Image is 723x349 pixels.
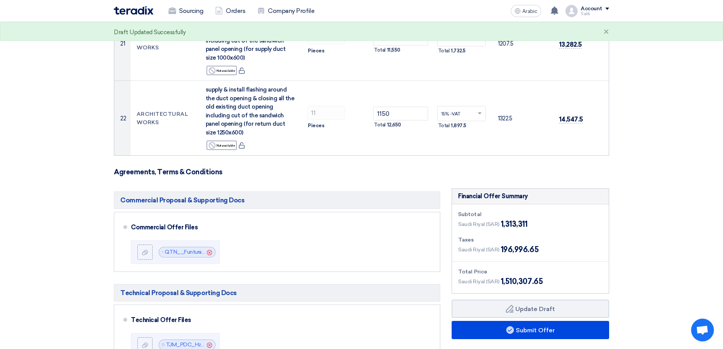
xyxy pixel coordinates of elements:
[498,40,513,47] font: 1207.5
[308,123,324,128] font: Pieces
[131,316,191,324] font: Technical Offer Files
[268,7,314,14] font: Company Profile
[452,321,609,339] button: Submit Offer
[307,106,345,120] input: RFQ_STEP1.ITEMS.2.AMOUNT_TITLE
[120,196,244,204] font: Commercial Proposal & Supporting Docs
[458,268,487,275] font: Total Price
[374,122,386,128] font: Total
[559,41,582,48] font: 13,282.5
[209,3,251,19] a: Orders
[438,123,450,128] font: Total
[166,341,261,348] a: TJM_PDC_Hz_V_1755778442723.pdf
[451,123,466,128] font: 1,897.5
[565,5,578,17] img: profile_test.png
[501,277,543,286] font: 1,510,307.65
[511,5,541,17] button: Arabic
[387,47,400,53] font: 11,550
[206,11,295,61] font: supply & install flashing around the duct opening & closing all the old existing duct opening inc...
[691,319,714,341] a: Open chat
[114,29,186,36] font: Draft Updated Successfully
[458,211,482,218] font: Subtotal
[137,111,188,126] font: ARCHITECTURAL WORKS
[515,305,555,313] font: Update Draft
[216,144,235,147] font: Not available
[522,8,537,14] font: Arabic
[451,48,466,54] font: 1,732.5
[387,122,401,128] font: 12,650
[216,69,235,73] font: Not available
[437,106,486,121] ng-select: VAT
[581,5,602,12] font: Account
[559,115,583,123] font: 14,547.5
[120,40,125,47] font: 21
[501,220,528,229] font: 1,313,311
[458,221,499,227] font: Saudi Riyal (SAR)
[516,327,555,334] font: Submit Offer
[458,193,528,200] font: Financial Offer Summary
[120,115,126,122] font: 22
[373,107,428,120] input: Unit Price
[308,48,324,54] font: Pieces
[226,7,245,14] font: Orders
[120,289,237,297] font: Technical Proposal & Supporting Docs
[131,224,198,231] font: Commercial Offer Files
[581,11,590,16] font: Salik
[162,3,209,19] a: Sourcing
[114,6,153,15] img: Teradix logo
[114,168,222,176] font: Agreements, Terms & Conditions
[374,47,386,53] font: Total
[458,237,474,243] font: Taxes
[458,278,499,285] font: Saudi Riyal (SAR)
[501,245,539,254] font: 196,996.65
[603,26,609,38] font: ×
[206,86,295,136] font: supply & install flashing around the duct opening & closing all the old existing duct opening inc...
[165,249,327,255] a: QTN__Funtura_Shop__MEP_Works_Al_Hasa_1755778161074.pdf
[458,246,499,253] font: Saudi Riyal (SAR)
[179,7,203,14] font: Sourcing
[452,300,609,318] button: Update Draft
[498,115,512,122] font: 1322.5
[438,48,450,54] font: Total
